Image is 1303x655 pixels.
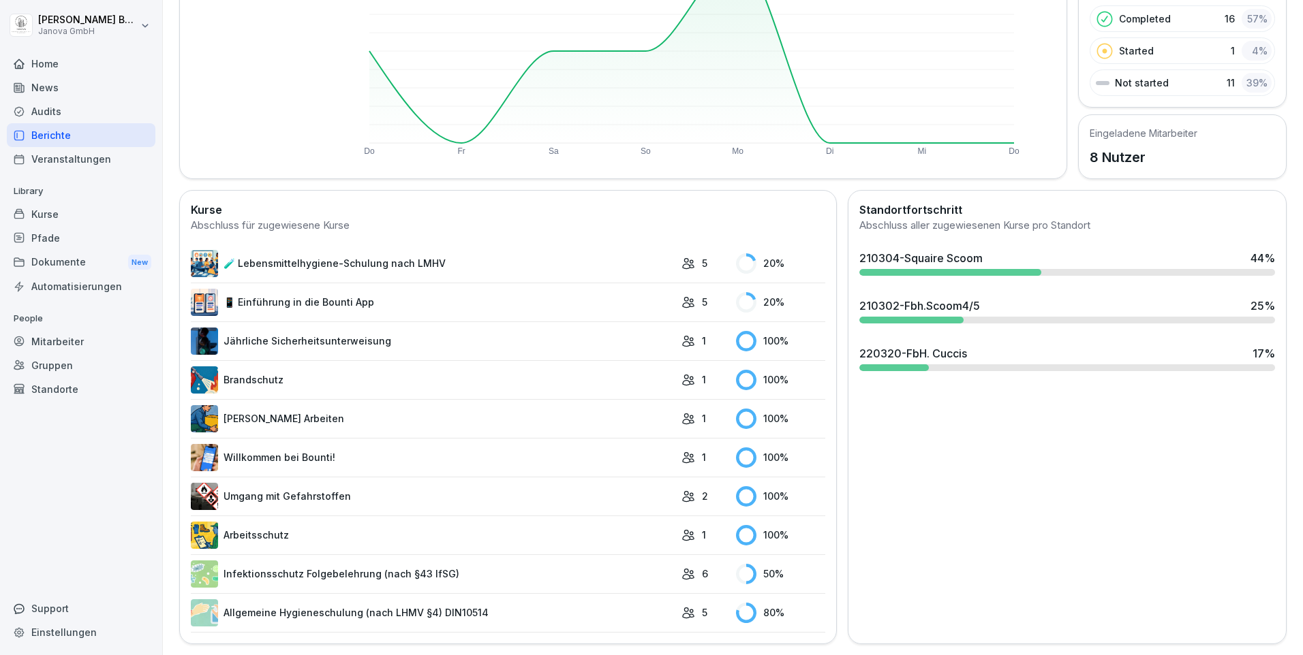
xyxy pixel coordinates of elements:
[1090,126,1197,140] h5: Eingeladene Mitarbeiter
[7,274,155,298] a: Automatisierungen
[7,147,155,171] a: Veranstaltungen
[7,52,155,76] a: Home
[736,486,825,507] div: 100 %
[7,620,155,644] a: Einstellungen
[38,27,138,36] p: Janova GmbH
[859,250,983,266] div: 210304-Squaire Scoom
[7,76,155,99] a: News
[191,327,675,355] a: Jährliche Sicherheitsunterweisung
[191,560,675,588] a: Infektionsschutz Folgebelehrung (nach §43 IfSG)
[1115,76,1169,90] p: Not started
[191,250,218,277] img: h7jpezukfv8pwd1f3ia36uzh.png
[1242,73,1272,93] div: 39 %
[702,489,708,503] p: 2
[191,289,675,316] a: 📱 Einführung in die Bounti App
[702,528,706,542] p: 1
[191,366,675,394] a: Brandschutz
[7,330,155,353] a: Mitarbeiter
[736,603,825,623] div: 80 %
[732,146,744,156] text: Mo
[7,250,155,275] a: DokumenteNew
[702,411,706,426] p: 1
[1009,146,1020,156] text: Do
[702,450,706,464] p: 1
[702,566,708,581] p: 6
[859,345,967,362] div: 220320-FbH. Cuccis
[191,327,218,355] img: lexopoti9mm3ayfs08g9aag0.png
[702,256,707,270] p: 5
[736,564,825,584] div: 50 %
[191,560,218,588] img: tgff07aey9ahi6f4hltuk21p.png
[191,218,825,234] div: Abschluss für zugewiesene Kurse
[1225,12,1235,26] p: 16
[702,295,707,309] p: 5
[191,483,675,510] a: Umgang mit Gefahrstoffen
[191,599,218,626] img: gxsnf7ygjsfsmxd96jxi4ufn.png
[1251,298,1275,314] div: 25 %
[7,226,155,250] a: Pfade
[1242,9,1272,29] div: 57 %
[7,308,155,330] p: People
[7,250,155,275] div: Dokumente
[736,447,825,468] div: 100 %
[736,292,825,313] div: 20 %
[191,522,675,549] a: Arbeitsschutz
[7,123,155,147] a: Berichte
[854,244,1281,281] a: 210304-Squaire Scoom44%
[1119,44,1154,58] p: Started
[549,146,559,156] text: Sa
[1231,44,1235,58] p: 1
[7,180,155,202] p: Library
[702,334,706,348] p: 1
[191,202,825,218] h2: Kurse
[128,255,151,270] div: New
[736,409,825,429] div: 100 %
[7,353,155,377] a: Gruppen
[1242,41,1272,61] div: 4 %
[191,366,218,394] img: b0iy7e1gfawqjs4nezxuanzk.png
[918,146,927,156] text: Mi
[826,146,833,156] text: Di
[859,202,1275,218] h2: Standortfortschritt
[7,99,155,123] a: Audits
[191,444,675,471] a: Willkommen bei Bounti!
[191,250,675,277] a: 🧪 Lebensmittelhygiene-Schulung nach LMHV
[1119,12,1171,26] p: Completed
[7,596,155,620] div: Support
[191,289,218,316] img: mi2x1uq9fytfd6tyw03v56b3.png
[854,292,1281,329] a: 210302-Fbh.Scoom4/525%
[38,14,138,26] p: [PERSON_NAME] Baradei
[191,599,675,626] a: Allgemeine Hygieneschulung (nach LHMV §4) DIN10514
[191,483,218,510] img: ro33qf0i8ndaw7nkfv0stvse.png
[1253,345,1275,362] div: 17 %
[191,405,218,432] img: ns5fm27uu5em6705ixom0yjt.png
[1227,76,1235,90] p: 11
[702,372,706,387] p: 1
[7,377,155,401] a: Standorte
[736,253,825,274] div: 20 %
[1090,147,1197,167] p: 8 Nutzer
[736,525,825,545] div: 100 %
[457,146,465,156] text: Fr
[364,146,375,156] text: Do
[859,218,1275,234] div: Abschluss aller zugewiesenen Kurse pro Standort
[191,405,675,432] a: [PERSON_NAME] Arbeiten
[1251,250,1275,266] div: 44 %
[641,146,651,156] text: So
[859,298,980,314] div: 210302-Fbh.Scoom4/5
[854,340,1281,377] a: 220320-FbH. Cuccis17%
[7,202,155,226] a: Kurse
[702,605,707,620] p: 5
